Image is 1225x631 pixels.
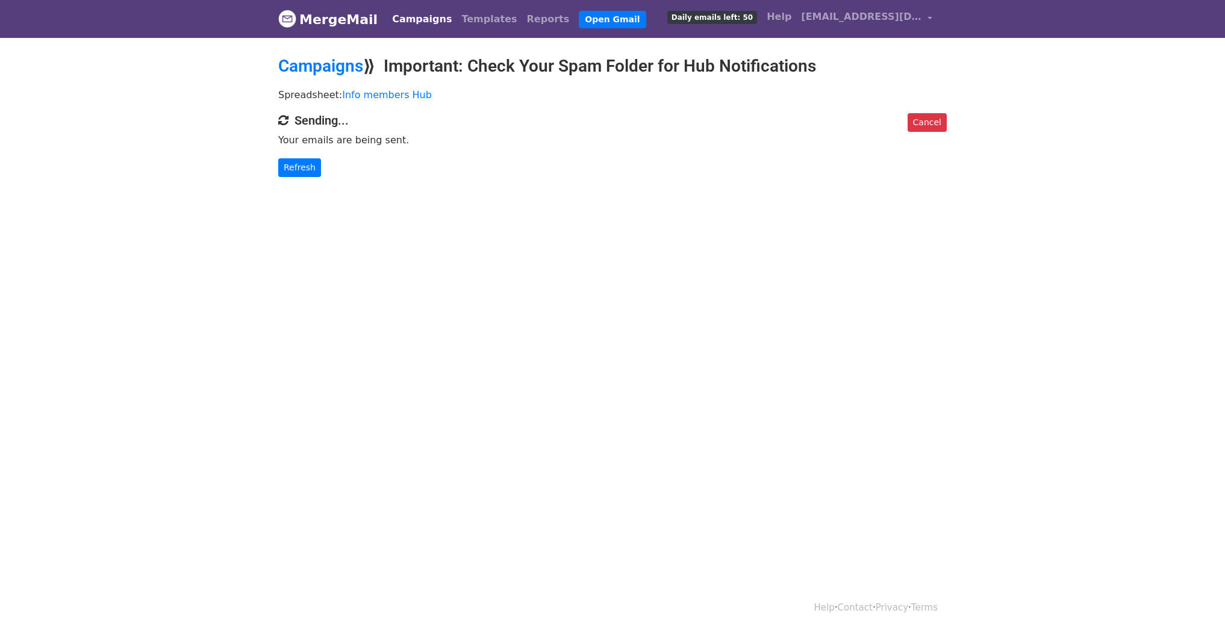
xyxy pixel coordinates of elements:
[278,56,363,76] a: Campaigns
[342,89,432,101] a: Info members Hub
[838,602,873,613] a: Contact
[278,10,296,28] img: MergeMail logo
[911,602,938,613] a: Terms
[278,113,947,128] h4: Sending...
[579,11,646,28] a: Open Gmail
[387,7,457,31] a: Campaigns
[814,602,835,613] a: Help
[801,10,921,24] span: [EMAIL_ADDRESS][DOMAIN_NAME]
[457,7,522,31] a: Templates
[278,158,321,177] a: Refresh
[908,113,947,132] a: Cancel
[522,7,575,31] a: Reports
[278,134,947,146] p: Your emails are being sent.
[762,5,796,29] a: Help
[278,7,378,32] a: MergeMail
[796,5,937,33] a: [EMAIL_ADDRESS][DOMAIN_NAME]
[876,602,908,613] a: Privacy
[278,89,947,101] p: Spreadsheet:
[278,56,947,76] h2: ⟫ Important: Check Your Spam Folder for Hub Notifications
[667,11,757,24] span: Daily emails left: 50
[662,5,762,29] a: Daily emails left: 50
